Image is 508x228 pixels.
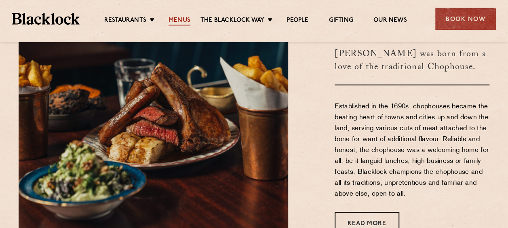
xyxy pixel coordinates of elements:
h3: [PERSON_NAME] was born from a love of the traditional Chophouse. [335,36,489,85]
a: Gifting [329,17,353,25]
a: Our News [373,17,407,25]
a: The Blacklock Way [200,17,264,25]
a: Restaurants [104,17,146,25]
p: Established in the 1690s, chophouses became the beating heart of towns and cities up and down the... [335,101,489,200]
a: Menus [169,17,190,25]
div: Book Now [435,8,496,30]
img: BL_Textured_Logo-footer-cropped.svg [12,13,80,24]
a: People [287,17,308,25]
